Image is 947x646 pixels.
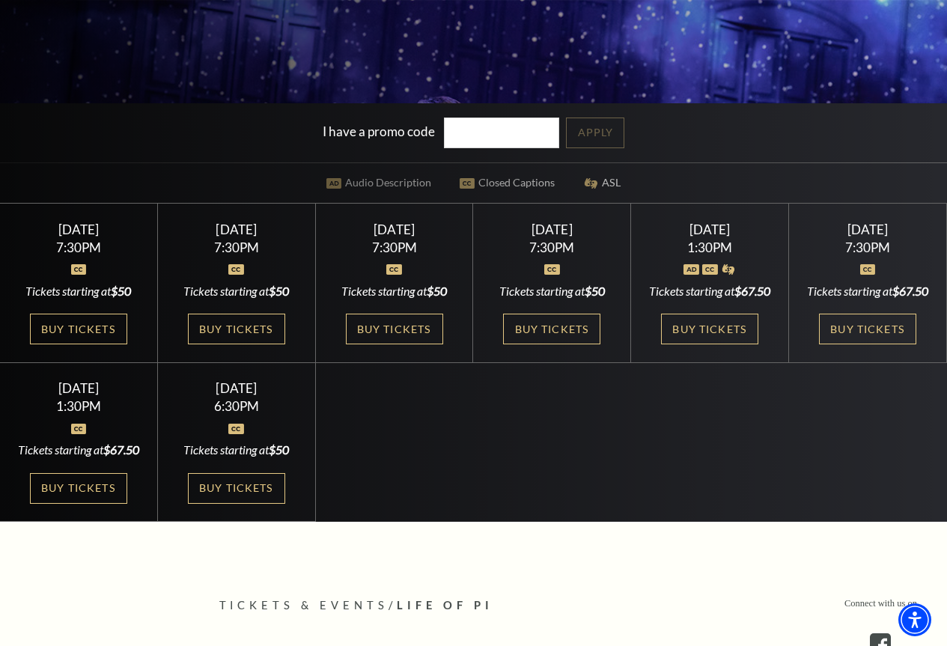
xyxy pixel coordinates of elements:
p: / [219,597,728,615]
p: Connect with us on [844,597,917,611]
div: 7:30PM [176,241,297,254]
a: Buy Tickets [819,314,916,344]
div: Tickets starting at [807,283,928,299]
span: $67.50 [892,284,928,298]
span: $50 [269,284,289,298]
div: Tickets starting at [176,283,297,299]
a: Buy Tickets [346,314,443,344]
div: [DATE] [176,222,297,237]
a: Buy Tickets [188,473,285,504]
div: [DATE] [649,222,770,237]
div: 1:30PM [18,400,139,412]
span: $50 [111,284,131,298]
span: $67.50 [103,442,139,457]
a: Buy Tickets [661,314,758,344]
span: Tickets & Events [219,599,389,612]
div: [DATE] [491,222,612,237]
div: Tickets starting at [333,283,454,299]
div: 7:30PM [18,241,139,254]
div: 7:30PM [491,241,612,254]
span: $67.50 [734,284,770,298]
div: 1:30PM [649,241,770,254]
div: [DATE] [18,222,139,237]
div: Accessibility Menu [898,603,931,636]
span: $50 [427,284,447,298]
span: Life of Pi [397,599,493,612]
span: $50 [585,284,605,298]
a: Buy Tickets [30,473,127,504]
div: 7:30PM [333,241,454,254]
a: Buy Tickets [503,314,600,344]
div: [DATE] [176,380,297,396]
span: $50 [269,442,289,457]
a: Buy Tickets [188,314,285,344]
div: [DATE] [333,222,454,237]
a: Buy Tickets [30,314,127,344]
div: Tickets starting at [176,442,297,458]
div: Tickets starting at [649,283,770,299]
div: 6:30PM [176,400,297,412]
div: 7:30PM [807,241,928,254]
label: I have a promo code [323,124,435,139]
div: Tickets starting at [491,283,612,299]
div: [DATE] [807,222,928,237]
div: Tickets starting at [18,442,139,458]
div: [DATE] [18,380,139,396]
div: Tickets starting at [18,283,139,299]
